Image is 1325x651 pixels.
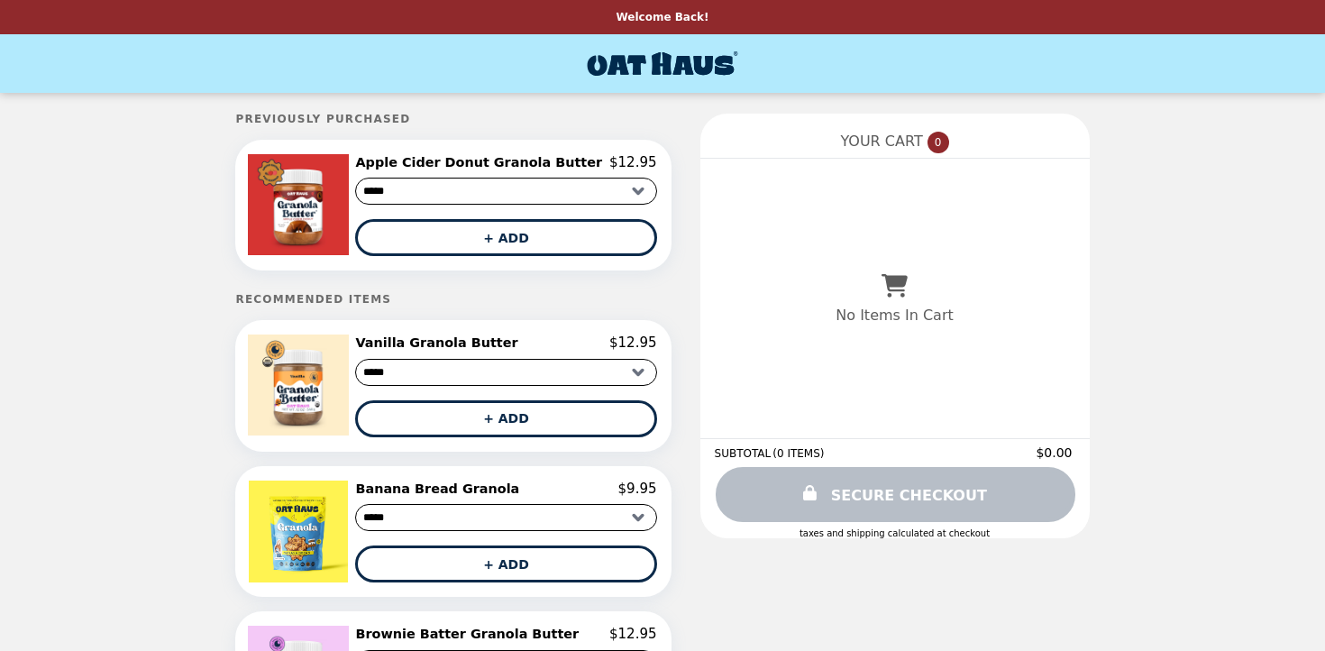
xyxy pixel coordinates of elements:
span: YOUR CART [840,133,922,150]
p: Welcome Back! [616,11,708,23]
img: Banana Bread Granola [249,481,353,582]
div: Taxes and Shipping calculated at checkout [715,528,1075,538]
h5: Previously Purchased [235,113,671,125]
select: Select a product variant [355,178,656,205]
h2: Vanilla Granola Butter [355,335,525,351]
span: 0 [927,132,949,153]
img: Apple Cider Donut Granola Butter [248,154,353,255]
h2: Brownie Batter Granola Butter [355,626,586,642]
select: Select a product variant [355,504,656,531]
p: $9.95 [618,481,657,497]
h2: Banana Bread Granola [355,481,526,497]
h2: Apple Cider Donut Granola Butter [355,154,609,170]
p: $12.95 [609,335,657,351]
select: Select a product variant [355,359,656,386]
h5: Recommended Items [235,293,671,306]
span: ( 0 ITEMS ) [772,447,824,460]
span: SUBTOTAL [715,447,773,460]
span: $0.00 [1036,445,1074,460]
button: + ADD [355,219,656,256]
img: Brand Logo [587,45,738,82]
p: $12.95 [609,154,657,170]
button: + ADD [355,546,656,582]
p: No Items In Cart [836,307,953,324]
button: + ADD [355,400,656,437]
p: $12.95 [609,626,657,642]
img: Vanilla Granola Butter [248,335,353,436]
